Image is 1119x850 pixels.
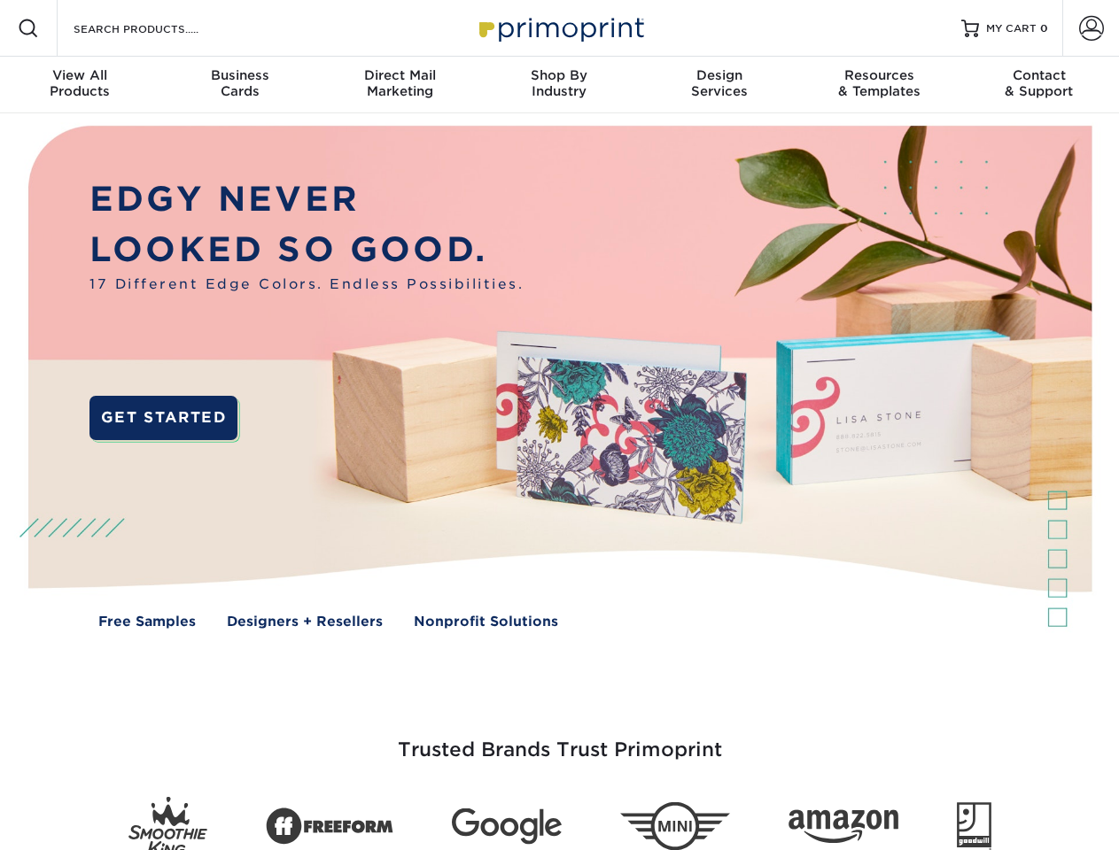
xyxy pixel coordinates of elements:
span: 17 Different Edge Colors. Endless Possibilities. [89,274,524,295]
img: Amazon [789,810,898,844]
h3: Trusted Brands Trust Primoprint [42,696,1078,783]
img: Google [452,808,562,845]
a: GET STARTED [89,396,237,440]
p: LOOKED SO GOOD. [89,225,524,275]
a: Designers + Resellers [227,612,383,632]
span: Business [159,67,319,83]
div: Industry [479,67,639,99]
div: Cards [159,67,319,99]
span: 0 [1040,22,1048,35]
span: Direct Mail [320,67,479,83]
a: BusinessCards [159,57,319,113]
span: Design [640,67,799,83]
div: Marketing [320,67,479,99]
img: Primoprint [471,9,649,47]
a: Shop ByIndustry [479,57,639,113]
input: SEARCH PRODUCTS..... [72,18,245,39]
a: Resources& Templates [799,57,959,113]
a: Contact& Support [960,57,1119,113]
a: DesignServices [640,57,799,113]
span: Resources [799,67,959,83]
span: Contact [960,67,1119,83]
p: EDGY NEVER [89,174,524,225]
img: Goodwill [957,802,991,850]
a: Direct MailMarketing [320,57,479,113]
a: Free Samples [98,612,196,632]
a: Nonprofit Solutions [414,612,558,632]
span: MY CART [986,21,1037,36]
div: & Templates [799,67,959,99]
div: & Support [960,67,1119,99]
div: Services [640,67,799,99]
span: Shop By [479,67,639,83]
